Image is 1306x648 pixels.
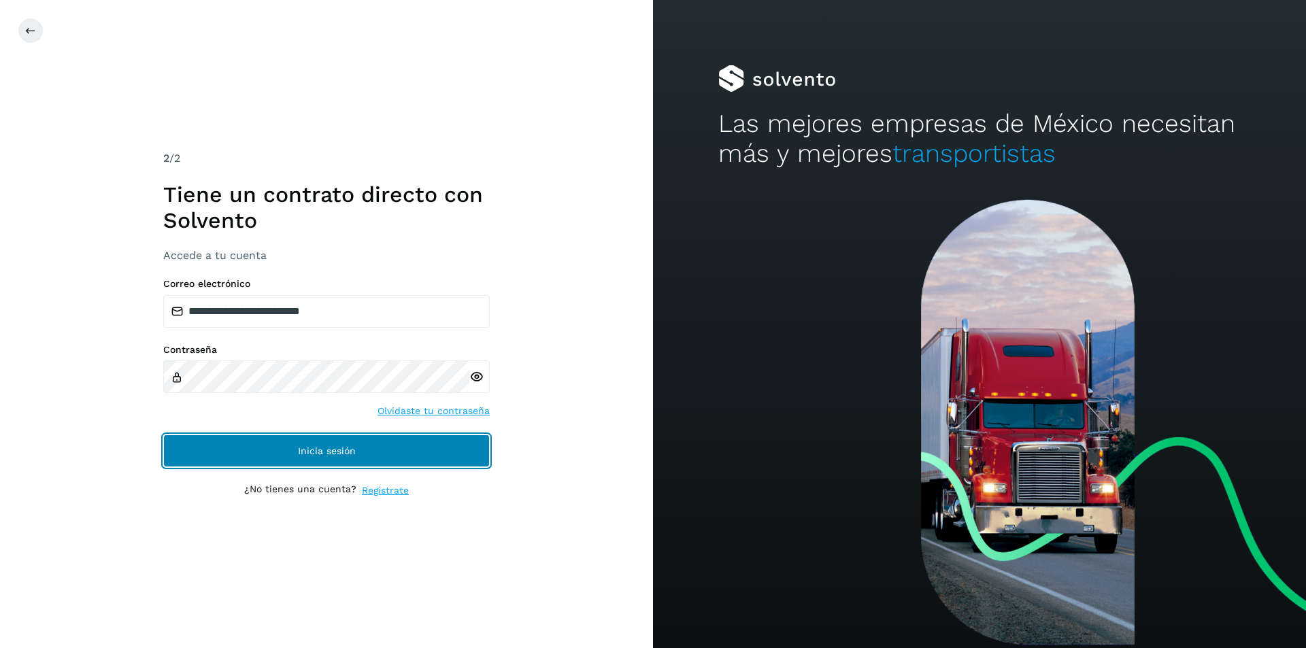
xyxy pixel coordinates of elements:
span: transportistas [892,139,1056,168]
a: Olvidaste tu contraseña [378,404,490,418]
span: 2 [163,152,169,165]
label: Contraseña [163,344,490,356]
h3: Accede a tu cuenta [163,249,490,262]
div: /2 [163,150,490,167]
label: Correo electrónico [163,278,490,290]
span: Inicia sesión [298,446,356,456]
p: ¿No tienes una cuenta? [244,483,356,498]
button: Inicia sesión [163,434,490,467]
h1: Tiene un contrato directo con Solvento [163,182,490,234]
h2: Las mejores empresas de México necesitan más y mejores [718,109,1241,169]
a: Regístrate [362,483,409,498]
